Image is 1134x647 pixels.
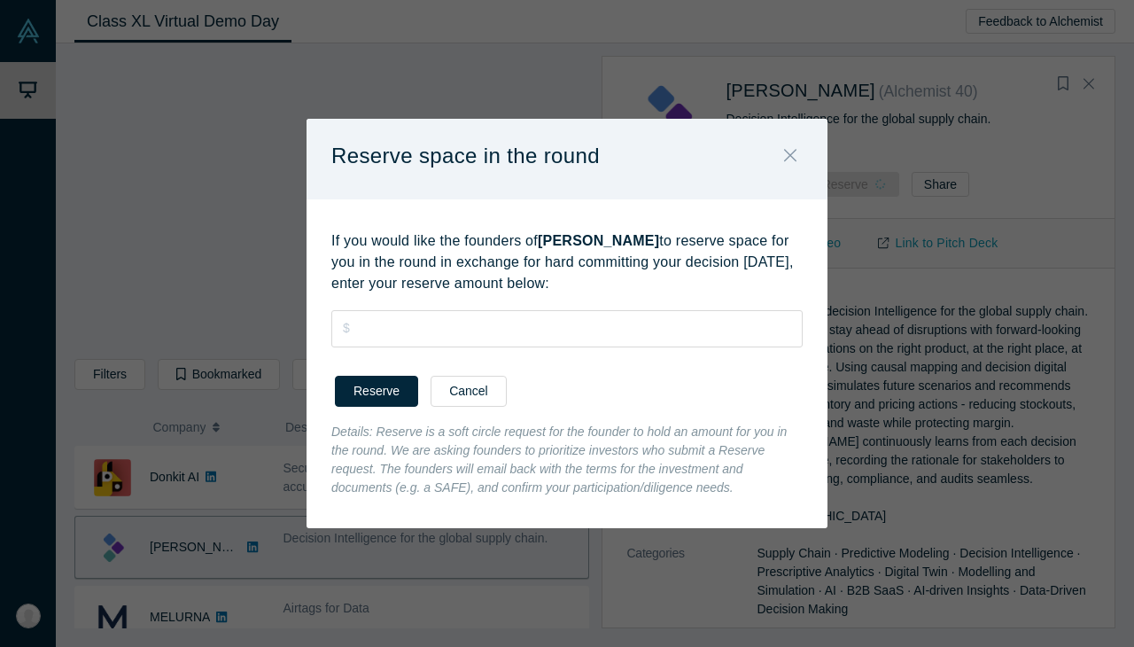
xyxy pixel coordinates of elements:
[431,376,507,407] button: Cancel
[331,310,803,347] input: $
[331,230,803,294] p: If you would like the founders of to reserve space for you in the round in exchange for hard comm...
[331,137,600,175] p: Reserve space in the round
[307,423,827,528] div: Details: Reserve is a soft circle request for the founder to hold an amount for you in the round....
[538,233,659,248] strong: [PERSON_NAME]
[335,376,418,407] button: Reserve
[772,137,809,175] button: Close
